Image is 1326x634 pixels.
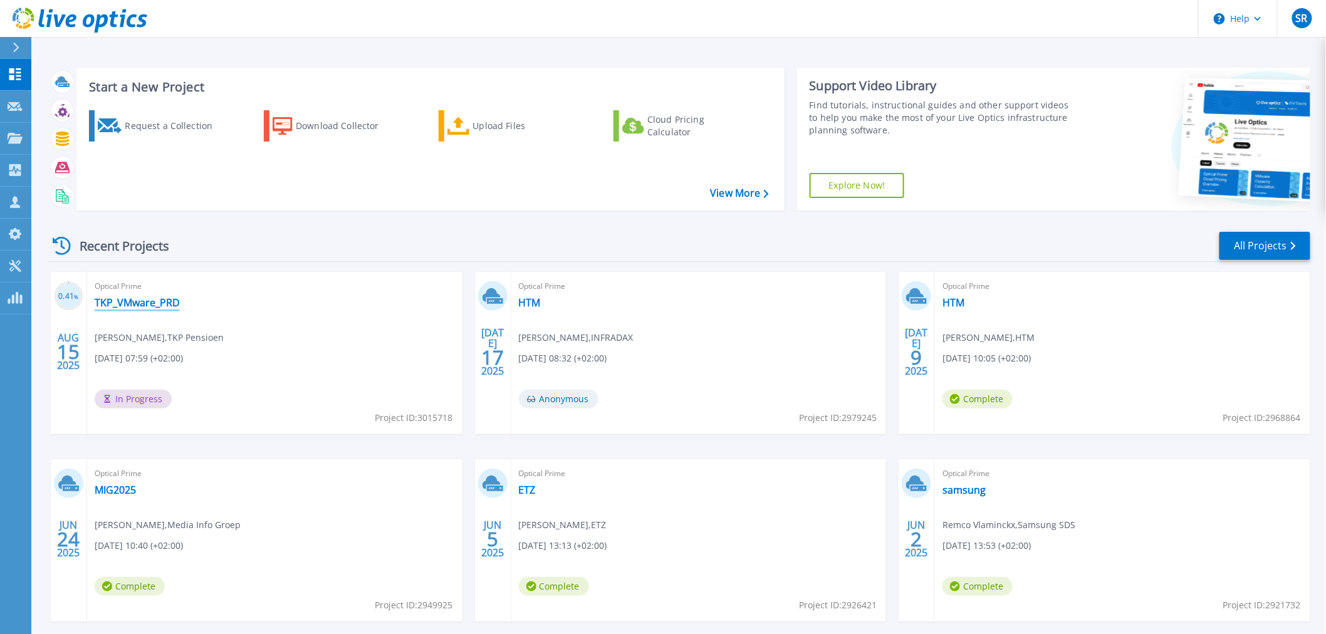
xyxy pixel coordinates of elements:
span: Complete [942,577,1013,596]
a: Upload Files [439,110,578,142]
a: TKP_VMware_PRD [95,296,180,309]
span: Optical Prime [519,467,879,481]
div: [DATE] 2025 [905,329,929,375]
a: Download Collector [264,110,404,142]
div: Upload Files [473,113,573,138]
span: Project ID: 2968864 [1223,411,1301,425]
span: Optical Prime [942,467,1303,481]
a: View More [710,187,768,199]
span: Remco Vlaminckx , Samsung SDS [942,518,1075,532]
div: AUG 2025 [56,329,80,375]
span: 24 [57,534,80,544]
h3: Start a New Project [89,80,768,94]
a: MIG2025 [95,484,136,496]
a: ETZ [519,484,536,496]
span: Complete [942,390,1013,408]
span: SR [1296,13,1308,23]
span: Complete [519,577,589,596]
span: [PERSON_NAME] , ETZ [519,518,607,532]
span: Project ID: 3015718 [375,411,453,425]
span: Project ID: 2949925 [375,598,453,612]
span: Complete [95,577,165,596]
a: Cloud Pricing Calculator [613,110,753,142]
div: Support Video Library [810,78,1073,94]
span: 2 [911,534,922,544]
div: Download Collector [296,113,396,138]
span: Optical Prime [519,279,879,293]
a: samsung [942,484,986,496]
div: Cloud Pricing Calculator [647,113,748,138]
span: [DATE] 13:53 (+02:00) [942,539,1031,553]
span: Optical Prime [95,467,455,481]
a: HTM [519,296,541,309]
a: Explore Now! [810,173,905,198]
span: [PERSON_NAME] , INFRADAX [519,331,634,345]
span: [PERSON_NAME] , Media Info Groep [95,518,241,532]
span: Anonymous [519,390,598,408]
div: Request a Collection [125,113,225,138]
span: Optical Prime [95,279,455,293]
span: % [74,293,78,300]
div: JUN 2025 [56,516,80,562]
span: Project ID: 2921732 [1223,598,1301,612]
h3: 0.41 [54,289,83,304]
div: Recent Projects [48,231,186,261]
span: [DATE] 10:40 (+02:00) [95,539,183,553]
span: Optical Prime [942,279,1303,293]
span: [DATE] 07:59 (+02:00) [95,351,183,365]
a: Request a Collection [89,110,229,142]
a: HTM [942,296,964,309]
a: All Projects [1219,232,1310,260]
span: 9 [911,352,922,363]
span: Project ID: 2926421 [799,598,877,612]
span: [DATE] 08:32 (+02:00) [519,351,607,365]
span: [DATE] 13:13 (+02:00) [519,539,607,553]
div: JUN 2025 [481,516,504,562]
span: In Progress [95,390,172,408]
span: 17 [481,352,504,363]
span: [PERSON_NAME] , HTM [942,331,1035,345]
div: [DATE] 2025 [481,329,504,375]
div: Find tutorials, instructional guides and other support videos to help you make the most of your L... [810,99,1073,137]
span: 5 [487,534,498,544]
span: [PERSON_NAME] , TKP Pensioen [95,331,224,345]
span: [DATE] 10:05 (+02:00) [942,351,1031,365]
span: Project ID: 2979245 [799,411,877,425]
div: JUN 2025 [905,516,929,562]
span: 15 [57,346,80,357]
